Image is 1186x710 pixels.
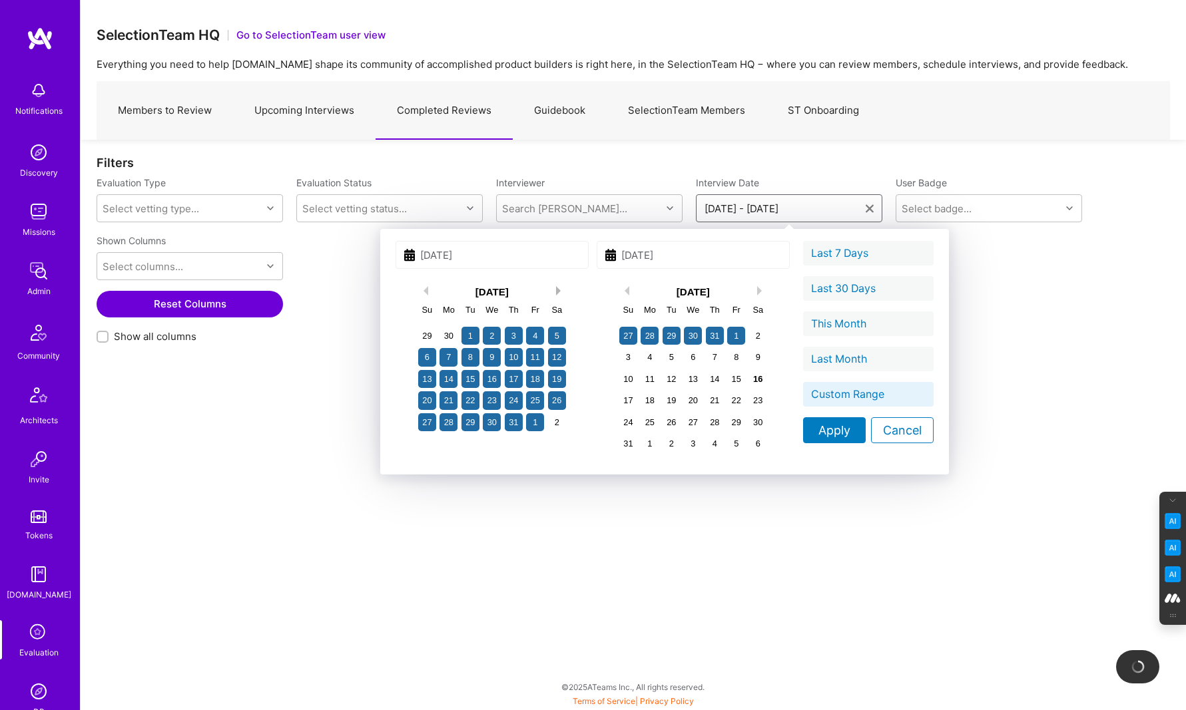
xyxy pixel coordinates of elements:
div: Choose Tuesday, August 26th, 2025 [663,413,681,431]
div: Choose Saturday, August 16th, 2025 [749,370,767,388]
div: Choose Monday, August 25th, 2025 [641,413,659,431]
div: Choose Tuesday, July 29th, 2025 [663,327,681,345]
label: Interview Date [696,176,882,189]
div: Invite [29,472,49,486]
div: Choose Saturday, August 9th, 2025 [749,348,767,366]
div: Choose Tuesday, August 12th, 2025 [663,370,681,388]
div: Sa [749,301,767,319]
div: Choose Sunday, July 6th, 2025 [418,348,436,366]
i: icon Chevron [667,205,673,212]
img: Architects [23,381,55,413]
img: Community [23,317,55,349]
div: Choose Wednesday, August 20th, 2025 [684,391,702,409]
div: Choose Wednesday, July 9th, 2025 [483,348,501,366]
div: Choose Friday, September 5th, 2025 [727,435,745,452]
div: Choose Monday, August 4th, 2025 [641,348,659,366]
div: Missions [23,225,55,239]
a: ST Onboarding [766,82,880,140]
div: Choose Saturday, August 23rd, 2025 [749,391,767,409]
button: Go to SelectionTeam user view [236,28,386,42]
div: Community [17,349,60,363]
div: Choose Monday, July 28th, 2025 [440,413,457,431]
div: Tu [461,301,479,319]
a: Completed Reviews [376,82,513,140]
a: Terms of Service [573,696,635,706]
img: loading [1129,657,1147,675]
img: Email Tone Analyzer icon [1165,540,1181,556]
div: Choose Sunday, August 24th, 2025 [619,413,637,431]
h3: SelectionTeam HQ [97,27,220,43]
div: Choose Wednesday, July 30th, 2025 [483,413,501,431]
div: Choose Tuesday, July 15th, 2025 [461,370,479,388]
div: Choose Sunday, August 31st, 2025 [619,435,637,452]
div: Choose Friday, July 18th, 2025 [526,370,544,388]
div: Mo [641,301,659,319]
div: Admin [27,284,51,298]
div: Select badge... [902,202,972,216]
div: We [483,301,501,319]
div: Choose Monday, July 7th, 2025 [440,348,457,366]
i: icon Chevron [1066,205,1073,212]
button: Next Month [757,286,766,295]
div: Choose Saturday, July 26th, 2025 [548,391,566,409]
div: Choose Thursday, July 31st, 2025 [505,413,523,431]
label: Evaluation Type [97,176,166,189]
button: Previous Month [419,286,428,295]
div: Choose Friday, August 1st, 2025 [526,413,544,431]
i: icon Chevron [267,263,274,269]
div: Choose Wednesday, July 16th, 2025 [483,370,501,388]
div: Choose Thursday, July 31st, 2025 [706,327,724,345]
div: Choose Thursday, August 14th, 2025 [706,370,724,388]
div: Choose Saturday, July 5th, 2025 [548,327,566,345]
div: Notifications [15,104,63,118]
div: We [684,301,702,319]
div: Choose Saturday, July 19th, 2025 [548,370,566,388]
div: Choose Monday, July 21st, 2025 [440,391,457,409]
div: Choose Thursday, July 17th, 2025 [505,370,523,388]
div: Last 30 Days [803,276,934,301]
div: Choose Wednesday, September 3rd, 2025 [684,435,702,452]
div: Choose Thursday, August 28th, 2025 [706,413,724,431]
div: Tu [663,301,681,319]
div: Choose Monday, August 11th, 2025 [641,370,659,388]
div: Choose Sunday, June 29th, 2025 [418,327,436,345]
div: Architects [20,413,58,427]
div: Tokens [25,528,53,542]
div: Choose Tuesday, July 29th, 2025 [461,413,479,431]
div: Choose Saturday, August 2nd, 2025 [749,327,767,345]
div: Choose Friday, August 22nd, 2025 [727,391,745,409]
p: Everything you need to help [DOMAIN_NAME] shape its community of accomplished product builders is... [97,57,1170,71]
i: icon Chevron [467,205,473,212]
div: Evaluation [19,645,59,659]
div: Choose Wednesday, August 6th, 2025 [684,348,702,366]
div: Su [418,301,436,319]
div: Choose Wednesday, August 13th, 2025 [684,370,702,388]
label: Interviewer [496,176,683,189]
div: Choose Sunday, August 3rd, 2025 [619,348,637,366]
label: Shown Columns [97,234,166,247]
div: Apply [803,417,866,443]
div: Choose Tuesday, August 5th, 2025 [663,348,681,366]
div: Fr [526,301,544,319]
img: Invite [25,446,52,472]
div: Choose Monday, June 30th, 2025 [440,327,457,345]
div: Choose Thursday, August 7th, 2025 [706,348,724,366]
div: Choose Tuesday, September 2nd, 2025 [663,435,681,452]
div: Choose Saturday, July 12th, 2025 [548,348,566,366]
div: This Month [803,311,934,336]
div: Choose Sunday, August 10th, 2025 [619,370,637,388]
div: Cancel [871,417,934,443]
div: Choose Tuesday, July 22nd, 2025 [461,391,479,409]
div: Choose Friday, July 11th, 2025 [526,348,544,366]
div: Choose Monday, September 1st, 2025 [641,435,659,452]
img: Admin Search [25,678,52,705]
div: [DATE] [412,285,572,299]
label: Evaluation Status [296,176,372,189]
img: logo [27,27,53,51]
div: Select columns... [103,260,183,273]
span: | [573,696,694,706]
div: Choose Monday, July 14th, 2025 [440,370,457,388]
div: Su [619,301,637,319]
div: Select vetting status... [302,202,407,216]
button: Reset Columns [97,291,283,317]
